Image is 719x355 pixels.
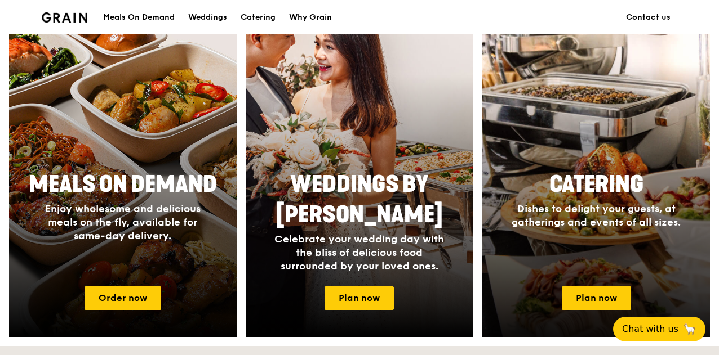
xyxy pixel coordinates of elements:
[9,10,237,337] a: Meals On DemandEnjoy wholesome and delicious meals on the fly, available for same-day delivery.Or...
[512,203,681,228] span: Dishes to delight your guests, at gatherings and events of all sizes.
[482,10,710,337] a: CateringDishes to delight your guests, at gatherings and events of all sizes.Plan now
[289,1,332,34] div: Why Grain
[188,1,227,34] div: Weddings
[622,322,678,336] span: Chat with us
[276,171,443,228] span: Weddings by [PERSON_NAME]
[85,286,161,310] a: Order now
[45,203,201,242] span: Enjoy wholesome and delicious meals on the fly, available for same-day delivery.
[274,233,444,272] span: Celebrate your wedding day with the bliss of delicious food surrounded by your loved ones.
[234,1,282,34] a: Catering
[619,1,677,34] a: Contact us
[241,1,276,34] div: Catering
[42,12,87,23] img: Grain
[325,286,394,310] a: Plan now
[103,1,175,34] div: Meals On Demand
[562,286,631,310] a: Plan now
[613,317,705,341] button: Chat with us🦙
[29,171,217,198] span: Meals On Demand
[246,10,473,337] a: Weddings by [PERSON_NAME]Celebrate your wedding day with the bliss of delicious food surrounded b...
[549,171,643,198] span: Catering
[282,1,339,34] a: Why Grain
[683,322,696,336] span: 🦙
[181,1,234,34] a: Weddings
